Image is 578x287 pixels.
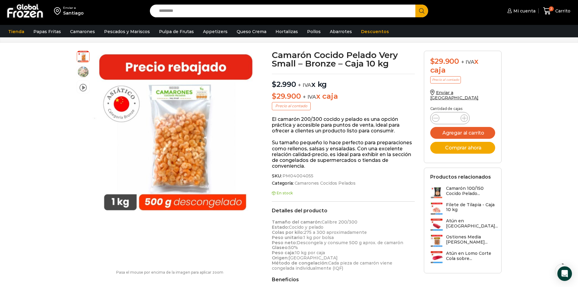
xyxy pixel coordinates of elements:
p: Precio al contado [430,76,461,84]
button: Search button [415,5,428,17]
img: very small [93,51,259,217]
p: Su tamaño pequeño lo hace perfecto para preparaciones como rellenos, salsas y ensaladas. Con una ... [272,140,415,169]
h3: Filete de Tilapia - Caja 10 kg [446,202,495,213]
a: Hortalizas [272,26,301,37]
a: Pulpa de Frutas [156,26,197,37]
div: Open Intercom Messenger [557,266,572,281]
a: Papas Fritas [30,26,64,37]
a: Abarrotes [327,26,355,37]
h3: Camarón 100/150 Cocido Pelado... [446,186,495,196]
strong: Peso unitario: [272,235,303,240]
a: Ostiones Media [PERSON_NAME]... [430,234,495,248]
bdi: 29.900 [272,92,301,101]
div: x caja [430,57,495,75]
span: $ [430,57,435,66]
h3: Ostiones Media [PERSON_NAME]... [446,234,495,245]
h2: Productos relacionados [430,174,491,180]
p: El camarón 200/300 cocido y pelado es una opción práctica y accesible para puntos de venta, ideal... [272,116,415,134]
p: x kg [272,74,415,89]
a: Atún en [GEOGRAPHIC_DATA]... [430,218,498,231]
span: $ [272,80,276,89]
div: 1 / 3 [93,51,259,217]
span: PM04004055 [282,173,313,179]
a: Enviar a [GEOGRAPHIC_DATA] [430,90,479,101]
p: Cantidad de cajas [430,107,495,111]
a: Camarones Cocidos Pelados [294,181,356,186]
img: address-field-icon.svg [54,6,63,16]
span: + IVA [461,59,475,65]
h2: Beneficios [272,277,415,282]
span: $ [272,92,276,101]
div: Enviar a [63,6,84,10]
span: 2 [549,6,554,11]
span: very-small [77,66,89,78]
a: Atún en Lomo Corte Cola sobre... [430,251,495,264]
span: + IVA [298,82,311,88]
a: 2 Carrito [542,4,572,18]
a: Mi cuenta [506,5,536,17]
bdi: 2.990 [272,80,296,89]
strong: Peso neto: [272,240,297,245]
h1: Camarón Cocido Pelado Very Small – Bronze – Caja 10 kg [272,51,415,68]
input: Product quantity [444,114,456,122]
div: Santiago [63,10,84,16]
p: Pasa el mouse por encima de la imagen para aplicar zoom [77,270,263,275]
a: Filete de Tilapia - Caja 10 kg [430,202,495,215]
a: Queso Crema [234,26,269,37]
strong: Estado: [272,224,289,230]
span: Carrito [554,8,570,14]
span: very small [77,50,89,62]
strong: Glaseo: [272,245,289,250]
button: Comprar ahora [430,142,495,154]
h2: Detalles del producto [272,208,415,214]
strong: Origen: [272,255,289,261]
a: Camarón 100/150 Cocido Pelado... [430,186,495,199]
h3: Atún en [GEOGRAPHIC_DATA]... [446,218,498,229]
button: Agregar al carrito [430,127,495,139]
strong: Tamaño del camarón: [272,219,322,225]
bdi: 29.900 [430,57,459,66]
p: Calibre 200/300 Cocido y pelado 275 a 300 aproximadamente 1 kg por bolsa Descongela y consume 500... [272,220,415,271]
p: En stock [272,191,415,195]
span: + IVA [303,94,316,100]
p: x caja [272,92,415,101]
a: Pollos [304,26,324,37]
a: Camarones [67,26,98,37]
a: Descuentos [358,26,392,37]
span: SKU: [272,173,415,179]
h3: Atún en Lomo Corte Cola sobre... [446,251,495,261]
span: Mi cuenta [512,8,536,14]
strong: Método de congelación: [272,260,328,266]
strong: Colas por kilo: [272,230,304,235]
a: Pescados y Mariscos [101,26,153,37]
p: Precio al contado [272,102,311,110]
strong: Peso caja: [272,250,295,255]
span: Categoría: [272,181,415,186]
a: Appetizers [200,26,231,37]
a: Tienda [5,26,27,37]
